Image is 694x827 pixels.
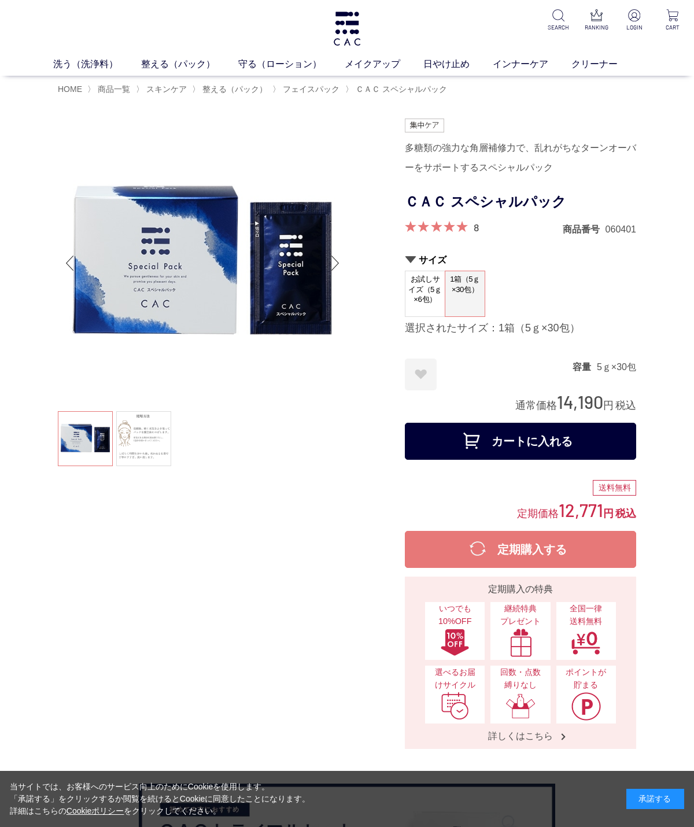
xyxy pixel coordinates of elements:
[559,499,603,520] span: 12,771
[557,391,603,412] span: 14,190
[584,9,608,32] a: RANKING
[98,84,130,94] span: 商品一覧
[58,84,82,94] a: HOME
[593,480,636,496] div: 送料無料
[660,9,685,32] a: CART
[409,582,632,596] div: 定期購入の特典
[58,240,81,286] div: Previous slide
[615,508,636,519] span: 税込
[571,692,601,721] img: ポイントが貯まる
[405,577,636,749] a: 定期購入の特典 いつでも10%OFFいつでも10%OFF 継続特典プレゼント継続特典プレゼント 全国一律送料無料全国一律送料無料 選べるお届けサイクル選べるお届けサイクル 回数・点数縛りなし回数...
[405,531,636,568] button: 定期購入する
[405,359,437,390] a: お気に入りに登録する
[571,57,641,71] a: クリーナー
[546,9,570,32] a: SEARCH
[141,57,238,71] a: 整える（パック）
[192,84,270,95] li: 〉
[445,271,485,304] span: 1箱（5ｇ×30包）
[405,322,636,335] div: 選択されたサイズ：1箱（5ｇ×30包）
[660,23,685,32] p: CART
[622,23,647,32] p: LOGIN
[58,119,347,408] img: ＣＡＣ スペシャルパック 1箱（5ｇ×30包）
[146,84,187,94] span: スキンケア
[405,423,636,460] button: カートに入れる
[493,57,571,71] a: インナーケア
[440,628,470,657] img: いつでも10%OFF
[431,603,479,627] span: いつでも10%OFF
[505,692,536,721] img: 回数・点数縛りなし
[87,84,133,95] li: 〉
[423,57,493,71] a: 日やけ止め
[571,628,601,657] img: 全国一律送料無料
[356,84,447,94] span: ＣＡＣ スペシャルパック
[405,271,445,308] span: お試しサイズ（5ｇ×6包）
[345,57,423,71] a: メイクアップ
[496,666,544,691] span: 回数・点数縛りなし
[324,240,347,286] div: Next slide
[202,84,267,94] span: 整える（パック）
[562,666,610,691] span: ポイントが貯まる
[505,628,536,657] img: 継続特典プレゼント
[405,119,444,132] img: 集中ケア
[496,603,544,627] span: 継続特典 プレゼント
[515,400,557,411] span: 通常価格
[597,361,636,373] dd: 5ｇ×30包
[431,666,479,691] span: 選べるお届けサイクル
[405,189,636,215] h1: ＣＡＣ スペシャルパック
[606,223,636,235] dd: 060401
[477,730,564,742] span: 詳しくはこちら
[353,84,447,94] a: ＣＡＣ スペシャルパック
[474,221,479,234] a: 8
[573,361,597,373] dt: 容量
[283,84,339,94] span: フェイスパック
[517,507,559,519] span: 定期価格
[95,84,130,94] a: 商品一覧
[622,9,647,32] a: LOGIN
[615,400,636,411] span: 税込
[136,84,190,95] li: 〉
[563,223,606,235] dt: 商品番号
[603,400,614,411] span: 円
[440,692,470,721] img: 選べるお届けサイクル
[272,84,342,95] li: 〉
[626,789,684,809] div: 承諾する
[405,254,636,266] h2: サイズ
[562,603,610,627] span: 全国一律 送料無料
[280,84,339,94] a: フェイスパック
[67,806,124,815] a: Cookieポリシー
[200,84,267,94] a: 整える（パック）
[584,23,608,32] p: RANKING
[238,57,345,71] a: 守る（ローション）
[144,84,187,94] a: スキンケア
[332,12,362,46] img: logo
[10,781,311,817] div: 当サイトでは、お客様へのサービス向上のためにCookieを使用します。 「承諾する」をクリックするか閲覧を続けるとCookieに同意したことになります。 詳細はこちらの をクリックしてください。
[546,23,570,32] p: SEARCH
[603,508,614,519] span: 円
[405,138,636,178] div: 多糖類の強力な角層補修力で、乱れがちなターンオーバーをサポートするスペシャルパック
[53,57,141,71] a: 洗う（洗浄料）
[345,84,450,95] li: 〉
